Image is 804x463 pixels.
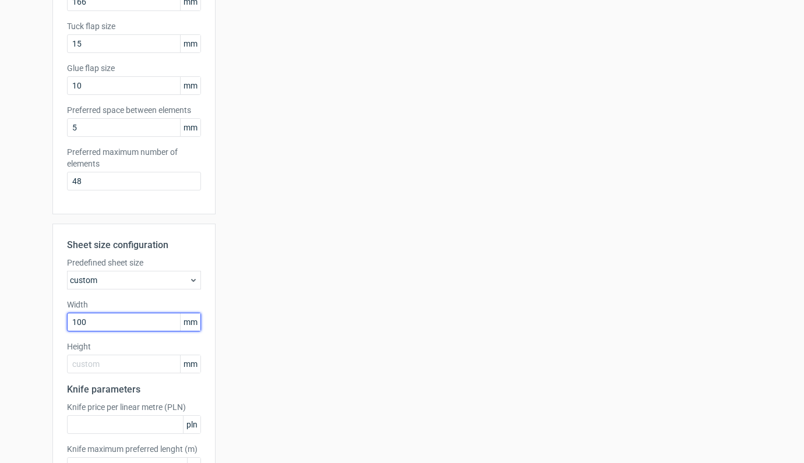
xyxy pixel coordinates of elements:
label: Predefined sheet size [67,257,201,268]
label: Width [67,299,201,310]
h2: Knife parameters [67,383,201,397]
span: mm [180,35,200,52]
div: custom [67,271,201,289]
span: mm [180,313,200,331]
span: mm [180,355,200,373]
label: Preferred maximum number of elements [67,146,201,169]
label: Knife maximum preferred lenght (m) [67,443,201,455]
label: Height [67,341,201,352]
label: Glue flap size [67,62,201,74]
input: custom [67,355,201,373]
span: mm [180,77,200,94]
label: Knife price per linear metre (PLN) [67,401,201,413]
span: mm [180,119,200,136]
span: pln [183,416,200,433]
input: custom [67,313,201,331]
h2: Sheet size configuration [67,238,201,252]
label: Preferred space between elements [67,104,201,116]
label: Tuck flap size [67,20,201,32]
